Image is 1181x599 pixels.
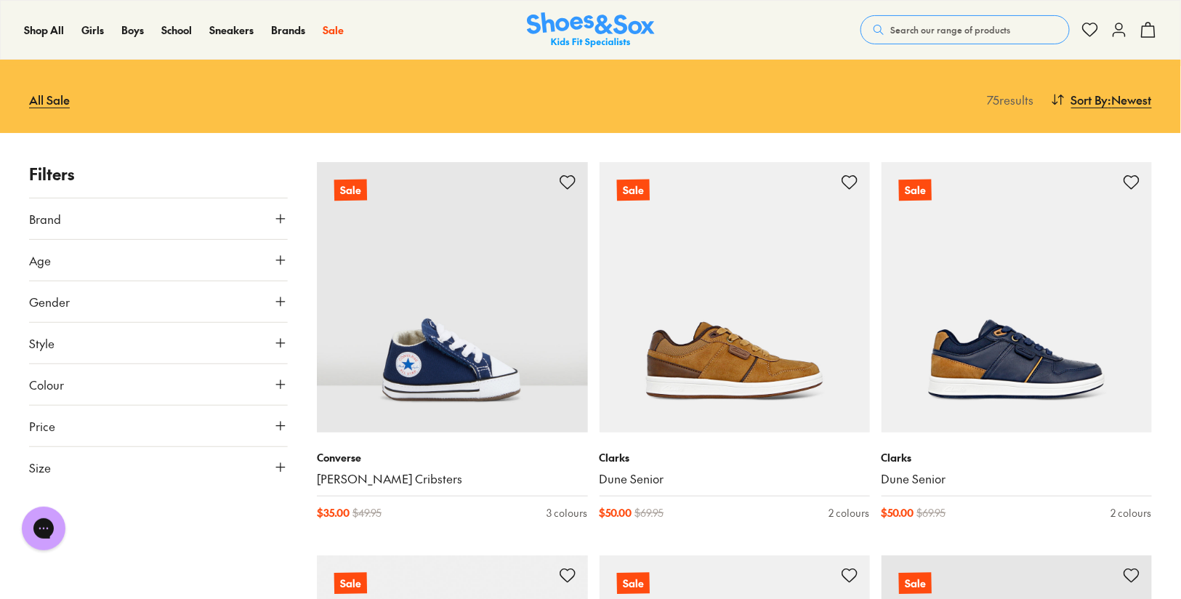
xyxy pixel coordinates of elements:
[317,450,587,465] p: Converse
[352,505,382,520] span: $ 49.95
[81,23,104,38] a: Girls
[209,23,254,38] a: Sneakers
[29,406,288,446] button: Price
[29,447,288,488] button: Size
[1051,84,1152,116] button: Sort By:Newest
[209,23,254,37] span: Sneakers
[882,450,1152,465] p: Clarks
[161,23,192,38] a: School
[29,240,288,281] button: Age
[1071,91,1108,108] span: Sort By
[917,505,946,520] span: $ 69.95
[271,23,305,37] span: Brands
[600,450,870,465] p: Clarks
[890,23,1010,36] span: Search our range of products
[882,505,914,520] span: $ 50.00
[616,180,649,201] p: Sale
[24,23,64,37] span: Shop All
[882,471,1152,487] a: Dune Senior
[635,505,664,520] span: $ 69.95
[161,23,192,37] span: School
[1108,91,1152,108] span: : Newest
[527,12,655,48] a: Shoes & Sox
[547,505,588,520] div: 3 colours
[600,162,870,433] a: Sale
[121,23,144,38] a: Boys
[29,162,288,186] p: Filters
[81,23,104,37] span: Girls
[600,471,870,487] a: Dune Senior
[882,162,1152,433] a: Sale
[899,180,932,201] p: Sale
[29,459,51,476] span: Size
[981,91,1033,108] p: 75 results
[527,12,655,48] img: SNS_Logo_Responsive.svg
[616,573,649,595] p: Sale
[334,573,367,595] p: Sale
[121,23,144,37] span: Boys
[829,505,870,520] div: 2 colours
[899,573,932,595] p: Sale
[334,180,367,201] p: Sale
[1111,505,1152,520] div: 2 colours
[317,162,587,433] a: Sale
[29,210,61,228] span: Brand
[271,23,305,38] a: Brands
[29,198,288,239] button: Brand
[29,376,64,393] span: Colour
[15,502,73,555] iframe: Gorgias live chat messenger
[860,15,1070,44] button: Search our range of products
[24,23,64,38] a: Shop All
[323,23,344,37] span: Sale
[29,293,70,310] span: Gender
[29,323,288,363] button: Style
[29,281,288,322] button: Gender
[29,364,288,405] button: Colour
[317,471,587,487] a: [PERSON_NAME] Cribsters
[29,252,51,269] span: Age
[600,505,632,520] span: $ 50.00
[29,417,55,435] span: Price
[29,84,70,116] a: All Sale
[323,23,344,38] a: Sale
[317,505,350,520] span: $ 35.00
[29,334,55,352] span: Style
